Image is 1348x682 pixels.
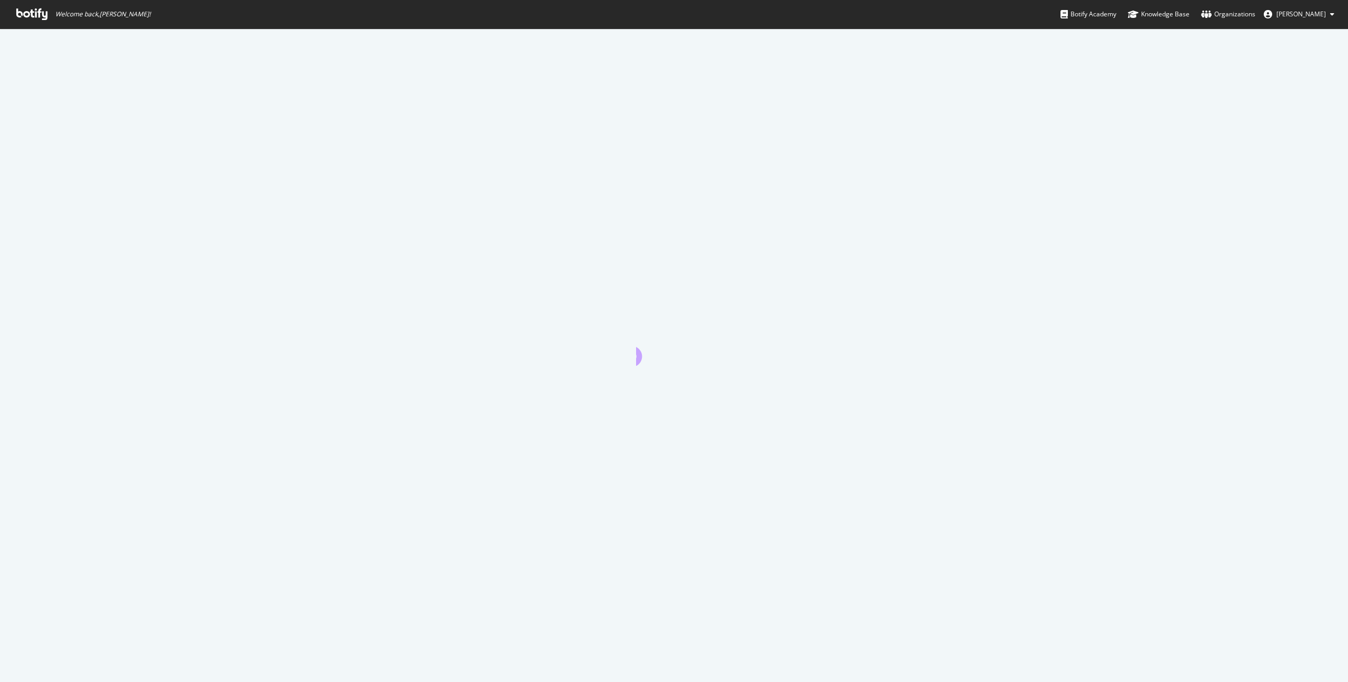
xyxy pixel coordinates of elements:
[1060,9,1116,20] div: Botify Academy
[55,10,151,18] span: Welcome back, [PERSON_NAME] !
[1255,6,1343,23] button: [PERSON_NAME]
[1128,9,1190,20] div: Knowledge Base
[1276,9,1326,18] span: Adnane Bentaleb
[636,328,712,366] div: animation
[1201,9,1255,20] div: Organizations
